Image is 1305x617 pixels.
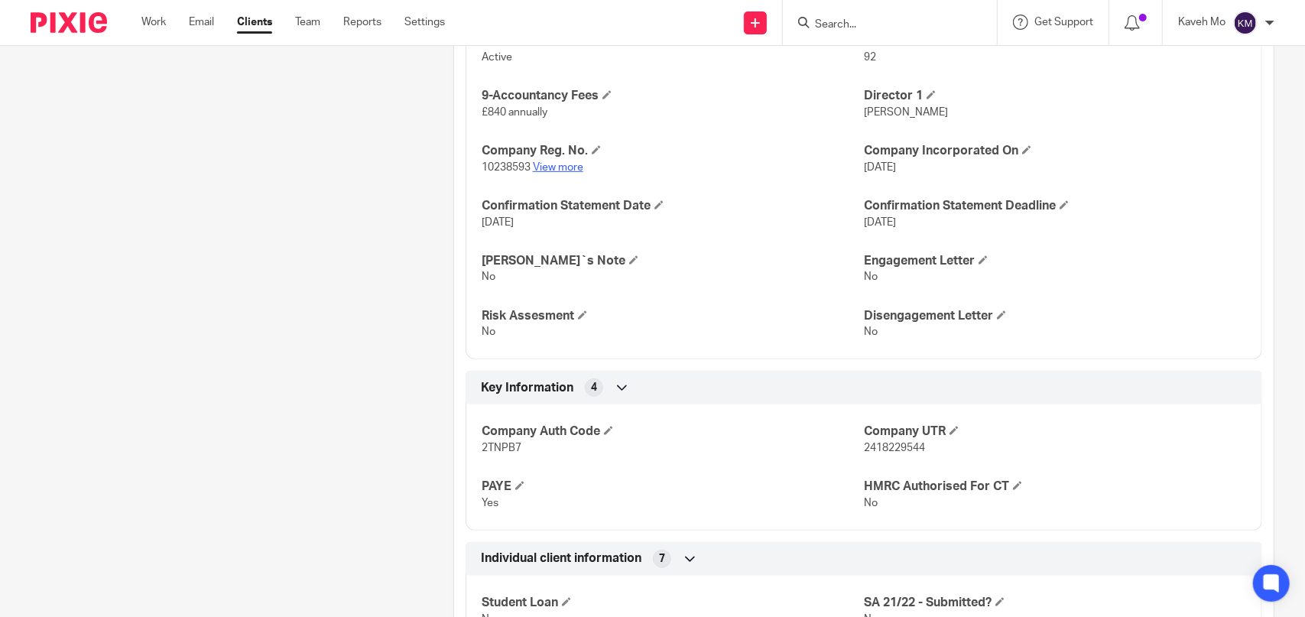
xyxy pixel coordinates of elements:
h4: Risk Assesment [482,308,864,324]
a: Reports [343,15,381,30]
span: 4 [591,380,597,395]
h4: SA 21/22 - Submitted? [864,595,1246,611]
a: Work [141,15,166,30]
a: Email [189,15,214,30]
input: Search [813,18,951,32]
span: [DATE] [864,217,896,228]
h4: Confirmation Statement Deadline [864,198,1246,214]
h4: [PERSON_NAME]`s Note [482,253,864,269]
span: 7 [659,551,665,567]
span: No [864,498,878,508]
h4: Company Reg. No. [482,143,864,159]
h4: Confirmation Statement Date [482,198,864,214]
span: No [482,326,495,337]
h4: Disengagement Letter [864,308,1246,324]
span: No [482,271,495,282]
h4: HMRC Authorised For CT [864,479,1246,495]
span: Individual client information [481,550,641,567]
span: Yes [482,498,498,508]
span: Get Support [1034,17,1093,28]
h4: Engagement Letter [864,253,1246,269]
span: [DATE] [482,217,514,228]
a: Settings [404,15,445,30]
h4: Company UTR [864,424,1246,440]
span: No [864,271,878,282]
img: svg%3E [1233,11,1258,35]
span: Active [482,52,512,63]
a: Team [295,15,320,30]
span: 92 [864,52,876,63]
span: £840 annually [482,107,547,118]
img: Pixie [31,12,107,33]
h4: PAYE [482,479,864,495]
h4: Student Loan [482,595,864,611]
a: View more [533,162,583,173]
span: 2418229544 [864,443,925,453]
span: Key Information [481,380,573,396]
h4: Company Incorporated On [864,143,1246,159]
span: [PERSON_NAME] [864,107,948,118]
h4: Company Auth Code [482,424,864,440]
span: 2TNPB7 [482,443,521,453]
span: No [864,326,878,337]
a: Clients [237,15,272,30]
p: Kaveh Mo [1178,15,1225,30]
h4: 9-Accountancy Fees [482,88,864,104]
span: 10238593 [482,162,531,173]
h4: Director 1 [864,88,1246,104]
span: [DATE] [864,162,896,173]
